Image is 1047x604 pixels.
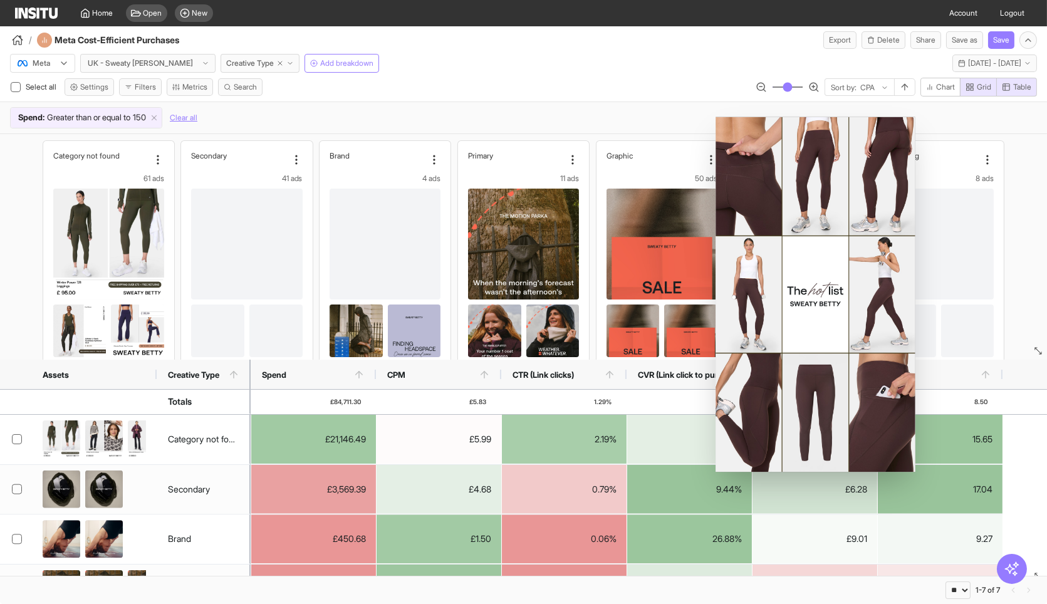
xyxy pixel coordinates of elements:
[862,31,905,49] button: Delete
[988,31,1014,49] button: Save
[65,78,114,96] button: Settings
[468,174,579,184] div: 11 ads
[744,151,763,160] h2: Ecom
[119,78,162,96] button: Filters
[168,370,219,380] span: Creative Type
[627,415,752,464] div: 5.70%
[320,58,373,68] span: Add breakdown
[638,370,741,380] span: CVR (Link click to purchase)
[877,360,1003,389] div: ROAS
[468,151,564,160] div: Primary
[10,33,32,48] button: /
[80,82,108,92] span: Settings
[974,390,987,414] span: 8.50
[251,465,376,514] div: £3,569.39
[53,151,149,160] div: Category not found
[823,31,857,49] button: Export
[218,78,263,96] button: Search
[168,527,191,551] div: Brand
[234,82,257,92] span: Search
[627,360,752,389] div: CVR (Link click to purchase)
[920,78,961,96] button: Chart
[888,370,910,380] span: ROAS
[501,360,627,389] div: CTR (Link clicks)
[11,108,162,128] div: Spend:Greater than or equal to150
[168,477,210,501] div: Secondary
[744,151,840,160] div: Ecom
[997,78,1037,96] button: Table
[37,33,213,48] div: Meta Cost-Efficient Purchases
[168,390,192,414] div: Totals
[752,360,877,389] div: CPA
[878,465,1003,514] div: 17.04
[910,31,941,49] button: Share
[330,151,425,160] div: Brand
[376,360,501,389] div: CPM
[744,174,855,184] div: 8 ads
[43,370,69,380] span: Assets
[468,151,493,160] h2: Primary
[143,8,162,18] span: Open
[18,112,44,124] span: Spend :
[330,390,361,414] span: £84,711.30
[1013,82,1031,92] span: Table
[26,82,59,91] span: Select all
[594,390,612,414] span: 1.29%
[191,174,302,184] div: 41 ads
[377,415,501,464] div: £5.99
[607,174,717,184] div: 50 ads
[133,112,146,124] span: 150
[960,78,997,96] button: Grid
[167,78,213,96] button: Metrics
[753,514,877,563] div: £9.01
[469,390,486,414] span: £5.83
[718,390,737,414] span: 4.68%
[627,514,752,563] div: 26.88%
[946,31,983,49] button: Save as
[29,34,32,46] span: /
[627,465,752,514] div: 9.44%
[502,465,627,514] div: 0.79%
[607,151,633,160] h2: Graphic
[878,514,1003,563] div: 9.27
[377,465,501,514] div: £4.68
[251,360,376,389] div: Spend
[607,151,702,160] div: Graphic
[387,370,405,380] span: CPM
[502,514,627,563] div: 0.06%
[53,151,120,160] h2: Category not found
[952,55,1037,72] button: [DATE] - [DATE]
[191,151,287,160] div: Secondary
[55,34,213,46] h4: Meta Cost-Efficient Purchases
[191,151,227,160] h2: Secondary
[845,390,862,414] span: £9.62
[977,82,991,92] span: Grid
[968,58,1021,68] span: [DATE] - [DATE]
[936,82,955,92] span: Chart
[251,514,376,563] div: £450.68
[753,415,877,464] div: £4.80
[831,83,857,93] span: Sort by:
[753,465,877,514] div: £6.28
[192,8,208,18] span: New
[878,415,1003,464] div: 15.65
[330,151,350,160] h2: Brand
[15,8,58,19] img: Logo
[53,174,164,184] div: 61 ads
[513,370,574,380] span: CTR (Link clicks)
[883,151,919,160] h2: GangGang
[305,54,379,73] button: Add breakdown
[377,514,501,563] div: £1.50
[262,370,286,380] span: Spend
[251,415,376,464] div: £21,146.49
[221,54,300,73] button: Creative Type
[93,8,113,18] span: Home
[976,585,1000,595] div: 1-7 of 7
[47,112,130,124] span: Greater than or equal to
[883,151,979,160] div: GangGang
[168,427,239,451] div: Category not found
[226,58,274,68] span: Creative Type
[170,107,197,128] button: Clear all
[330,174,440,184] div: 4 ads
[883,174,994,184] div: 8 ads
